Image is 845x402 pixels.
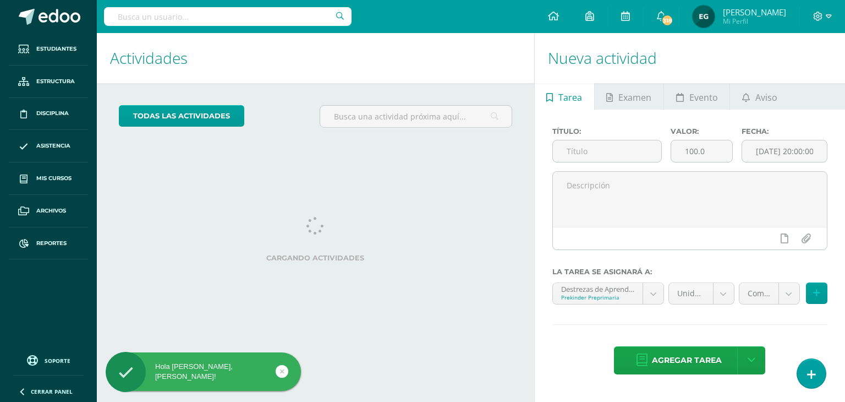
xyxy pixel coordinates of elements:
div: Prekinder Preprimaria [561,294,635,301]
h1: Actividades [110,33,521,83]
label: Fecha: [742,127,827,135]
input: Busca un usuario... [104,7,352,26]
a: Mis cursos [9,162,88,195]
label: La tarea se asignará a: [552,268,827,276]
a: Evento [664,83,729,110]
span: Soporte [45,357,70,365]
span: Tarea [558,84,582,111]
span: Unidad 4 [677,283,704,304]
a: Estudiantes [9,33,88,66]
span: Examen [618,84,651,111]
a: Aviso [730,83,789,110]
span: Reportes [36,239,67,248]
input: Puntos máximos [671,140,732,162]
span: Aviso [755,84,777,111]
span: Agregar tarea [652,347,722,374]
input: Fecha de entrega [742,140,827,162]
a: Destrezas de Aprendizaje Matemático 'A'Prekinder Preprimaria [553,283,664,304]
a: Compara tamaños de elementos. (20.0pts) [739,283,799,304]
a: Archivos [9,195,88,227]
span: Cerrar panel [31,388,73,395]
span: Estudiantes [36,45,76,53]
a: Disciplina [9,98,88,131]
h1: Nueva actividad [548,33,832,83]
label: Valor: [671,127,733,135]
input: Título [553,140,661,162]
span: Estructura [36,77,75,86]
a: Examen [595,83,663,110]
span: Compara tamaños de elementos. (20.0pts) [748,283,770,304]
label: Cargando actividades [119,254,512,262]
span: Asistencia [36,142,70,150]
a: Reportes [9,227,88,260]
input: Busca una actividad próxima aquí... [320,106,511,127]
span: Disciplina [36,109,69,118]
span: Mi Perfil [723,17,786,26]
label: Título: [552,127,662,135]
a: todas las Actividades [119,105,244,127]
span: 318 [661,14,673,26]
span: Evento [689,84,718,111]
img: 4615313cb8110bcdf70a3d7bb033b77e.png [693,6,715,28]
div: Hola [PERSON_NAME], [PERSON_NAME]! [106,362,301,382]
a: Estructura [9,66,88,98]
a: Tarea [535,83,594,110]
span: [PERSON_NAME] [723,7,786,18]
span: Mis cursos [36,174,72,183]
a: Soporte [13,352,84,367]
a: Unidad 4 [669,283,733,304]
a: Asistencia [9,130,88,162]
div: Destrezas de Aprendizaje Matemático 'A' [561,283,635,294]
span: Archivos [36,207,66,215]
